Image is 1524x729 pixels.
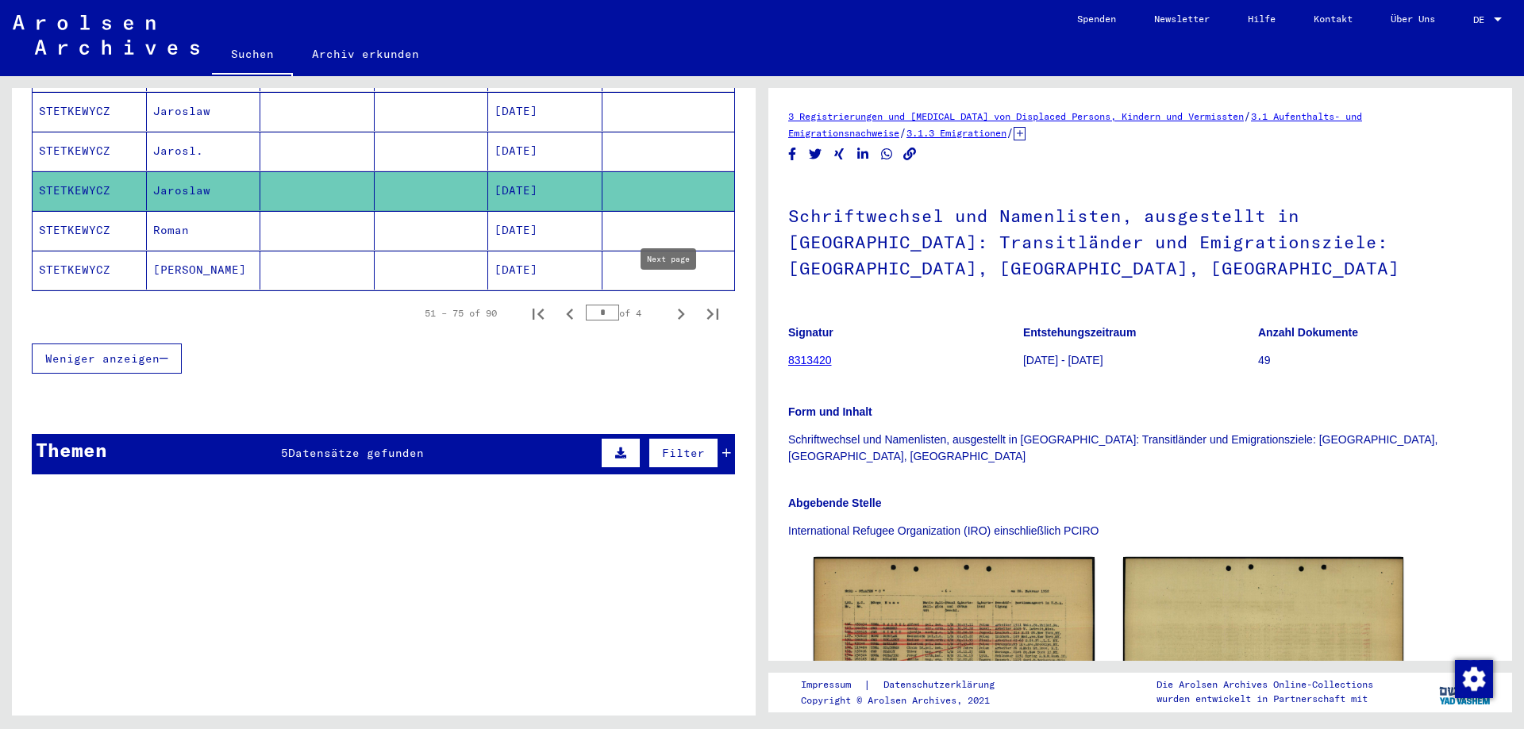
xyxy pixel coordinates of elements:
b: Anzahl Dokumente [1258,326,1358,339]
a: 8313420 [788,354,832,366]
mat-cell: [DATE] [488,251,602,290]
button: Previous page [554,297,586,329]
p: Schriftwechsel und Namenlisten, ausgestellt in [GEOGRAPHIC_DATA]: Transitländer und Emigrationszi... [788,432,1492,465]
b: Entstehungszeitraum [1023,326,1136,339]
img: yv_logo.png [1436,672,1495,712]
span: / [1244,109,1251,123]
button: Last page [697,297,729,329]
button: First page [522,297,554,329]
button: Share on Xing [831,144,848,164]
a: Impressum [801,677,864,693]
b: Form und Inhalt [788,405,872,418]
mat-cell: [DATE] [488,171,602,210]
p: Copyright © Arolsen Archives, 2021 [801,693,1014,708]
div: of 4 [586,305,665,320]
p: International Refugee Organization (IRO) einschließlich PCIRO [788,523,1492,539]
mat-cell: Roman [147,211,261,250]
mat-cell: [PERSON_NAME] [147,251,261,290]
button: Filter [648,438,718,468]
span: / [1006,125,1014,140]
mat-cell: Jarosl. [147,132,261,171]
p: Die Arolsen Archives Online-Collections [1156,677,1373,692]
div: Themen [36,435,107,464]
div: | [801,677,1014,693]
button: Share on Twitter [807,144,824,164]
mat-cell: [DATE] [488,92,602,131]
p: 49 [1258,352,1492,369]
span: DE [1473,14,1491,25]
button: Copy link [902,144,918,164]
div: 51 – 75 of 90 [425,306,497,320]
mat-cell: STETKEWYCZ [33,171,147,210]
a: 3.1.3 Emigrationen [906,127,1006,139]
mat-cell: STETKEWYCZ [33,211,147,250]
a: 3 Registrierungen und [MEDICAL_DATA] von Displaced Persons, Kindern und Vermissten [788,110,1244,122]
mat-cell: STETKEWYCZ [33,92,147,131]
img: Arolsen_neg.svg [13,15,199,55]
button: Share on Facebook [784,144,801,164]
button: Weniger anzeigen [32,343,182,374]
p: wurden entwickelt in Partnerschaft mit [1156,692,1373,706]
span: Filter [662,446,705,460]
span: / [899,125,906,140]
h1: Schriftwechsel und Namenlisten, ausgestellt in [GEOGRAPHIC_DATA]: Transitländer und Emigrationszi... [788,179,1492,301]
a: Datenschutzerklärung [871,677,1014,693]
span: 5 [281,446,288,460]
mat-cell: STETKEWYCZ [33,132,147,171]
a: Archiv erkunden [293,35,438,73]
button: Share on LinkedIn [855,144,872,164]
span: Weniger anzeigen [45,351,160,366]
b: Abgebende Stelle [788,497,881,509]
p: [DATE] - [DATE] [1023,352,1257,369]
img: Zustimmung ändern [1455,660,1493,698]
mat-cell: STETKEWYCZ [33,251,147,290]
span: Datensätze gefunden [288,446,424,460]
button: Share on WhatsApp [879,144,895,164]
a: Suchen [212,35,293,76]
mat-cell: Jaroslaw [147,92,261,131]
b: Signatur [788,326,833,339]
button: Next page [665,297,697,329]
mat-cell: [DATE] [488,132,602,171]
mat-cell: Jaroslaw [147,171,261,210]
mat-cell: [DATE] [488,211,602,250]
